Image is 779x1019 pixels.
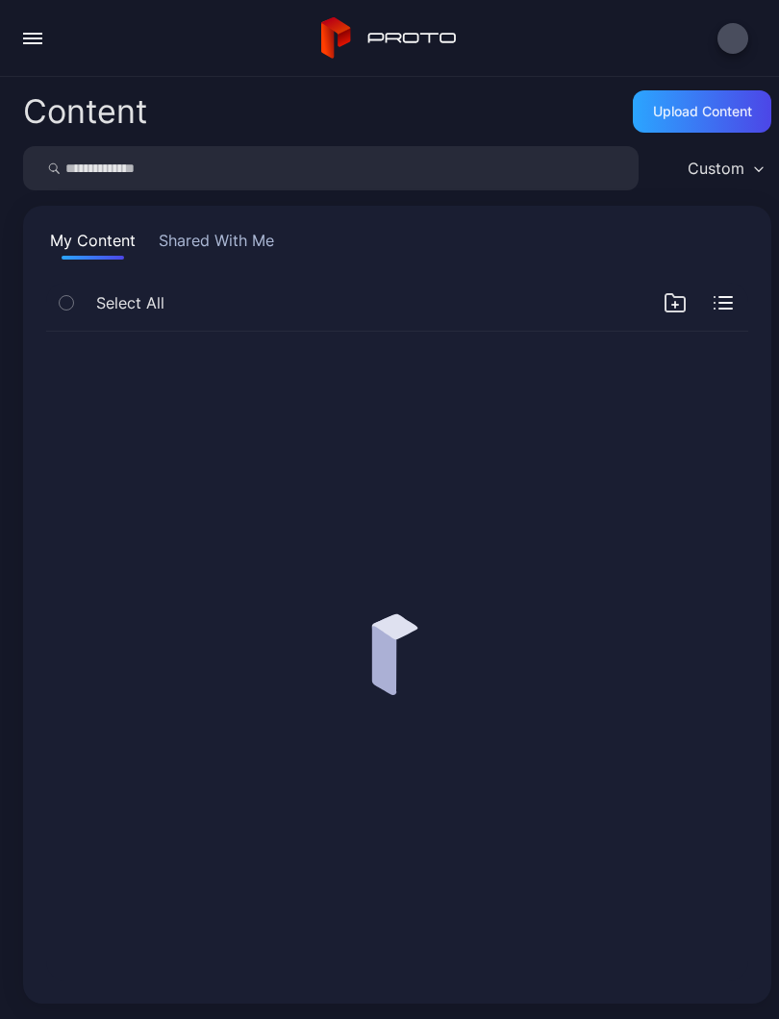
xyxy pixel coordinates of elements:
button: Upload Content [633,90,771,133]
div: Custom [688,159,744,178]
button: My Content [46,229,139,260]
button: Custom [678,146,771,190]
button: Shared With Me [155,229,278,260]
div: Content [23,95,147,128]
span: Select All [96,291,164,314]
div: Upload Content [653,104,752,119]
